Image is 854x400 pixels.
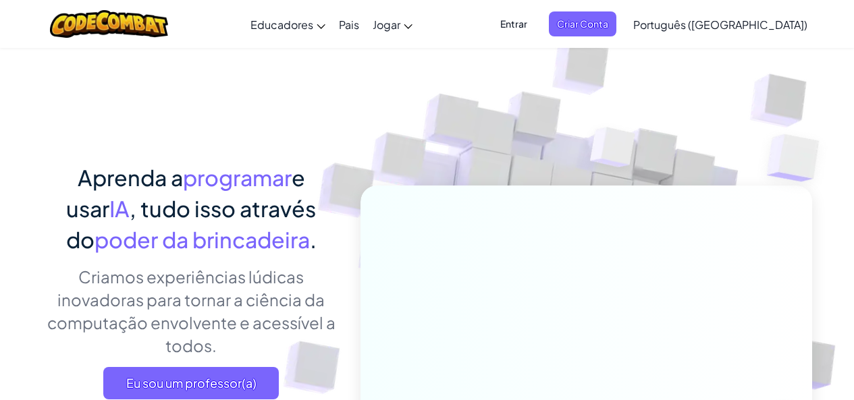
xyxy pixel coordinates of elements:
[103,367,279,399] a: Eu sou um professor(a)
[332,6,366,42] a: Pais
[633,18,807,32] font: Português ([GEOGRAPHIC_DATA])
[250,18,313,32] font: Educadores
[109,195,130,222] font: IA
[373,18,400,32] font: Jogar
[626,6,814,42] a: Português ([GEOGRAPHIC_DATA])
[549,11,616,36] button: Criar Conta
[126,375,257,391] font: Eu sou um professor(a)
[557,18,608,30] font: Criar Conta
[500,18,527,30] font: Entrar
[95,226,310,253] font: poder da brincadeira
[564,101,662,201] img: Cubos sobrepostos
[339,18,359,32] font: Pais
[47,266,336,355] font: Criamos experiências lúdicas inovadoras para tornar a ciência da computação envolvente e acessíve...
[244,6,332,42] a: Educadores
[366,6,419,42] a: Jogar
[310,226,317,253] font: .
[183,164,292,191] font: programar
[50,10,168,38] img: Logotipo do CodeCombat
[492,11,535,36] button: Entrar
[78,164,183,191] font: Aprenda a
[66,195,317,253] font: , tudo isso através do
